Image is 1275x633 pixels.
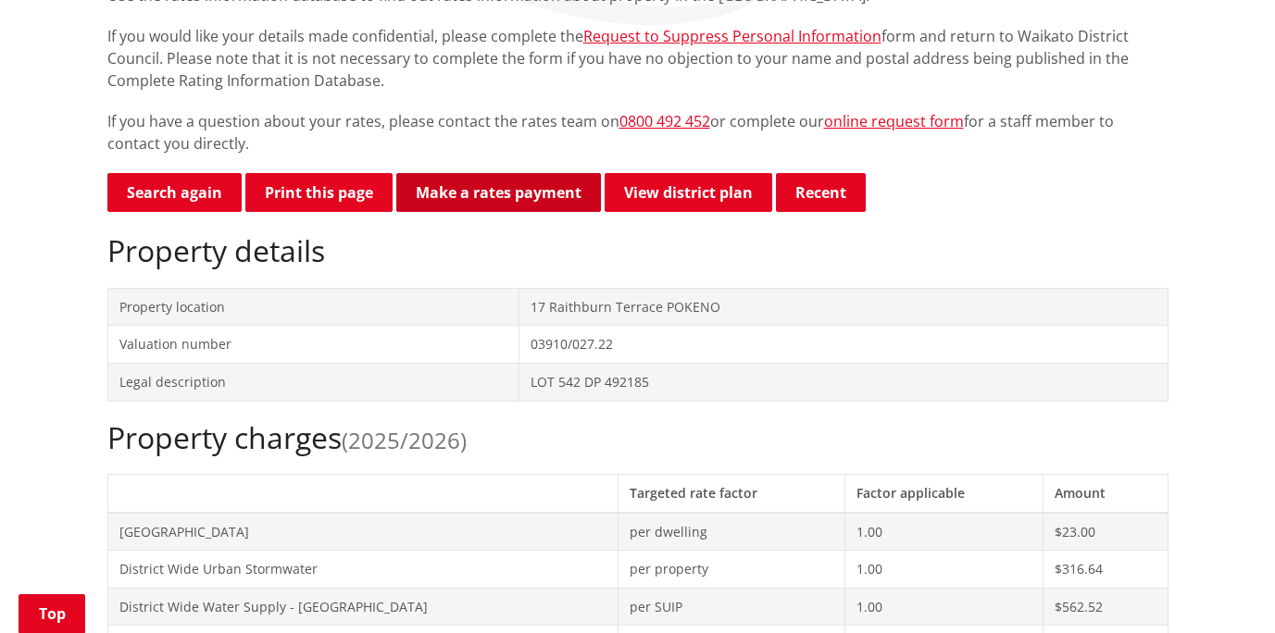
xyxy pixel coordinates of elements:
[107,233,1169,268] h2: Property details
[824,111,964,131] a: online request form
[107,288,519,326] td: Property location
[519,326,1168,364] td: 03910/027.22
[396,173,601,212] a: Make a rates payment
[107,551,618,589] td: District Wide Urban Stormwater
[845,513,1044,551] td: 1.00
[1044,588,1168,626] td: $562.52
[342,425,467,455] span: (2025/2026)
[1190,555,1256,622] iframe: Messenger Launcher
[107,110,1169,155] p: If you have a question about your rates, please contact the rates team on or complete our for a s...
[583,26,881,46] a: Request to Suppress Personal Information
[107,588,618,626] td: District Wide Water Supply - [GEOGRAPHIC_DATA]
[618,588,845,626] td: per SUIP
[107,363,519,401] td: Legal description
[107,513,618,551] td: [GEOGRAPHIC_DATA]
[245,173,393,212] button: Print this page
[618,474,845,512] th: Targeted rate factor
[519,288,1168,326] td: 17 Raithburn Terrace POKENO
[1044,474,1168,512] th: Amount
[107,25,1169,92] p: If you would like your details made confidential, please complete the form and return to Waikato ...
[605,173,772,212] a: View district plan
[1044,513,1168,551] td: $23.00
[845,551,1044,589] td: 1.00
[618,513,845,551] td: per dwelling
[107,326,519,364] td: Valuation number
[845,588,1044,626] td: 1.00
[618,551,845,589] td: per property
[776,173,866,212] button: Recent
[19,594,85,633] a: Top
[619,111,710,131] a: 0800 492 452
[107,420,1169,455] h2: Property charges
[107,173,242,212] a: Search again
[1044,551,1168,589] td: $316.64
[519,363,1168,401] td: LOT 542 DP 492185
[845,474,1044,512] th: Factor applicable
